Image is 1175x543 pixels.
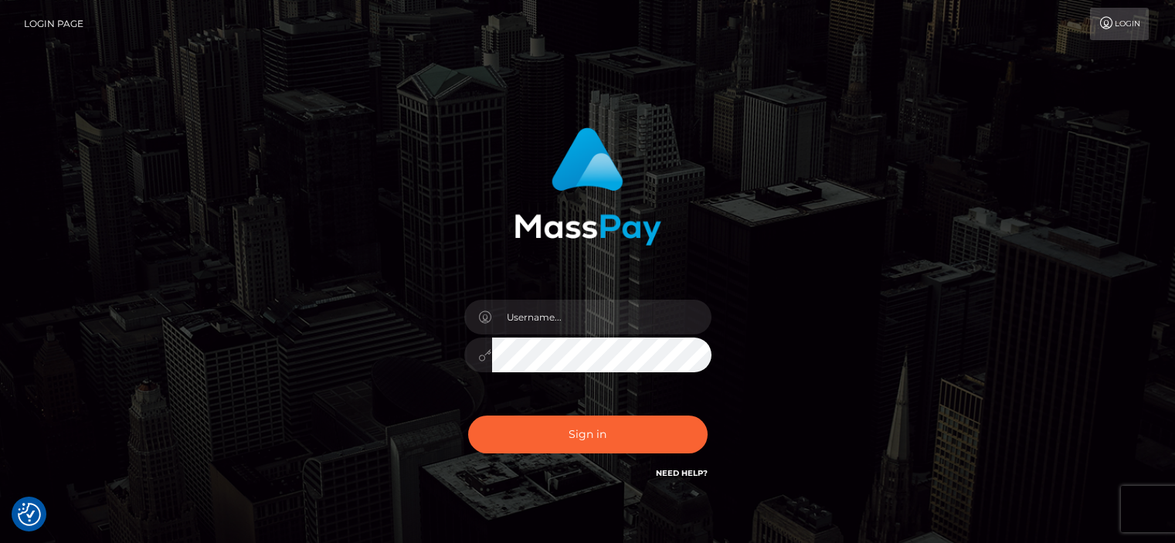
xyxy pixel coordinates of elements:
button: Sign in [468,416,708,453]
a: Need Help? [656,468,708,478]
a: Login Page [24,8,83,40]
input: Username... [492,300,711,334]
button: Consent Preferences [18,503,41,526]
a: Login [1090,8,1149,40]
img: MassPay Login [514,127,661,246]
img: Revisit consent button [18,503,41,526]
